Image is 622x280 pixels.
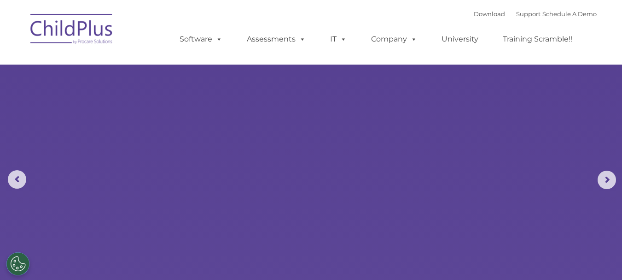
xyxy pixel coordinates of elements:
a: University [432,30,488,48]
img: ChildPlus by Procare Solutions [26,7,118,54]
a: Software [170,30,232,48]
a: Schedule A Demo [542,10,597,18]
a: IT [321,30,356,48]
span: Phone number [128,99,167,106]
a: Company [362,30,426,48]
button: Cookies Settings [6,252,29,275]
a: Assessments [238,30,315,48]
a: Training Scramble!! [494,30,581,48]
a: Download [474,10,505,18]
font: | [474,10,597,18]
a: Support [516,10,541,18]
span: Last name [128,61,156,68]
